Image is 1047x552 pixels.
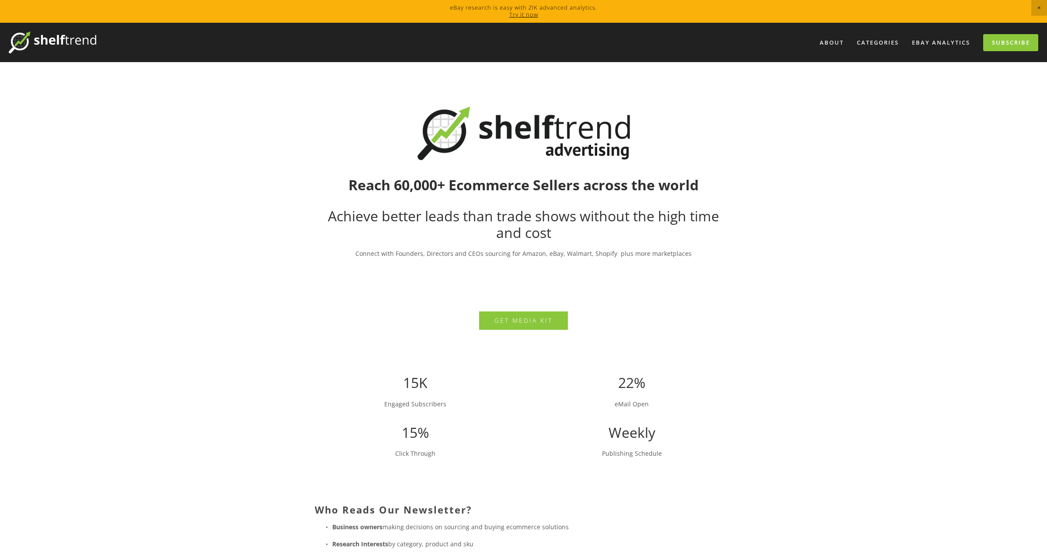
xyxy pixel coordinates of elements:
[332,521,733,532] p: making decisions on sourcing and buying ecommerce solutions
[851,35,904,50] div: Categories
[814,35,849,50] a: About
[9,31,96,53] img: ShelfTrend
[348,175,699,194] strong: Reach 60,000+ Ecommerce Sellers across the world
[315,248,733,259] p: Connect with Founders, Directors and CEOs sourcing for Amazon, eBay, Walmart, Shopify plus more m...
[315,448,516,459] p: Click Through
[983,34,1038,51] a: Subscribe
[531,398,733,409] p: eMail Open
[509,10,538,18] a: Try it now
[315,448,733,459] p: Publishing Schedule
[531,374,733,391] h1: 22%
[479,311,568,330] button: Get Media Kit
[906,35,976,50] a: eBay Analytics
[332,540,388,548] strong: Research Interests
[315,503,472,516] strong: Who Reads Our Newsletter?
[315,374,733,391] h1: 15K
[315,424,733,441] h1: Weekly
[332,538,733,549] p: by category, product and sku
[315,398,733,409] p: Engaged Subscribers
[315,208,733,241] h1: Achieve better leads than trade shows without the high time and cost
[315,424,516,441] h1: 15%
[332,523,383,531] strong: Business owners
